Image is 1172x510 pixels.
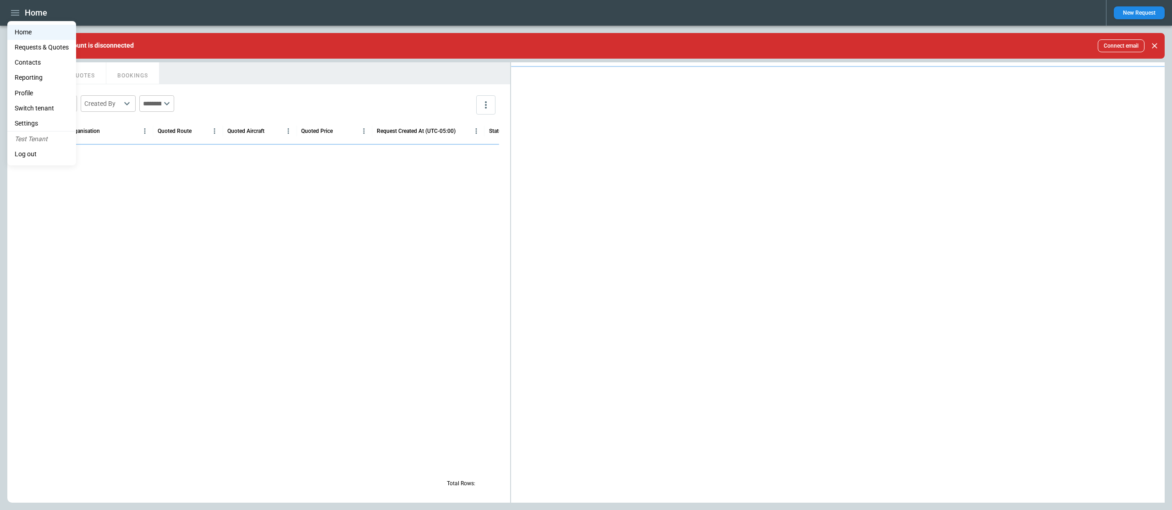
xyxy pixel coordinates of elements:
[7,40,76,55] a: Requests & Quotes
[7,101,76,116] li: Switch tenant
[7,25,76,40] a: Home
[7,70,76,85] a: Reporting
[7,55,76,70] a: Contacts
[7,132,76,147] li: Test Tenant
[7,116,76,131] a: Settings
[7,147,76,162] li: Log out
[7,86,76,101] a: Profile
